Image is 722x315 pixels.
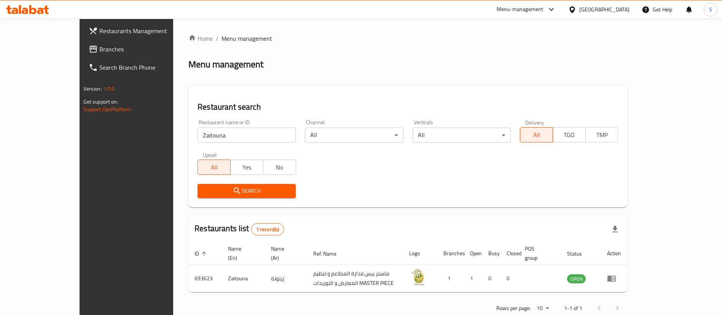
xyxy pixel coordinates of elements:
[188,34,627,43] nav: breadcrumb
[83,22,200,40] a: Restaurants Management
[99,63,194,72] span: Search Branch Phone
[556,130,583,141] span: TGO
[305,128,403,143] div: All
[198,101,618,113] h2: Restaurant search
[464,265,482,292] td: 1
[589,130,615,141] span: TMP
[500,265,519,292] td: 0
[607,274,621,283] div: Menu
[188,58,263,70] h2: Menu management
[585,127,618,142] button: TMP
[263,160,296,175] button: No
[307,265,403,292] td: ماستر بيس لادارة المطاعم و تنظيم المعارض و التوريدات MASTER PIECE
[222,265,265,292] td: Zaitouna
[99,45,194,54] span: Branches
[523,130,550,141] span: All
[525,244,552,262] span: POS group
[266,162,293,173] span: No
[437,242,464,265] th: Branches
[525,120,544,125] label: Delivery
[83,58,200,77] a: Search Branch Phone
[203,152,217,157] label: Upsell
[83,84,102,94] span: Version:
[403,242,437,265] th: Logo
[204,186,290,196] span: Search
[579,5,630,14] div: [GEOGRAPHIC_DATA]
[567,249,592,258] span: Status
[496,304,531,313] p: Rows per page:
[222,34,272,43] span: Menu management
[228,244,256,262] span: Name (En)
[482,242,500,265] th: Busy
[201,162,228,173] span: All
[601,242,627,265] th: Action
[265,265,307,292] td: زيتونة
[188,265,222,292] td: 693623
[497,5,543,14] div: Menu-management
[198,160,231,175] button: All
[99,26,194,35] span: Restaurants Management
[520,127,553,142] button: All
[413,128,511,143] div: All
[194,249,209,258] span: ID
[198,128,296,143] input: Search for restaurant name or ID..
[313,249,346,258] span: Ref. Name
[252,226,284,233] span: 1 record(s)
[553,127,586,142] button: TGO
[234,162,260,173] span: Yes
[83,104,132,114] a: Support.OpsPlatform
[271,244,298,262] span: Name (Ar)
[194,223,284,235] h2: Restaurants list
[83,40,200,58] a: Branches
[564,304,582,313] p: 1-1 of 1
[188,242,627,292] table: enhanced table
[464,242,482,265] th: Open
[534,303,552,314] div: Rows per page:
[103,84,115,94] span: 1.0.0
[437,265,464,292] td: 1
[188,34,213,43] a: Home
[198,184,296,198] button: Search
[709,5,712,14] span: S
[606,220,624,238] div: Export file
[482,265,500,292] td: 0
[83,97,118,107] span: Get support on:
[567,275,586,283] span: OPEN
[216,34,218,43] li: /
[500,242,519,265] th: Closed
[230,160,263,175] button: Yes
[409,267,428,286] img: Zaitouna
[251,223,284,235] div: Total records count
